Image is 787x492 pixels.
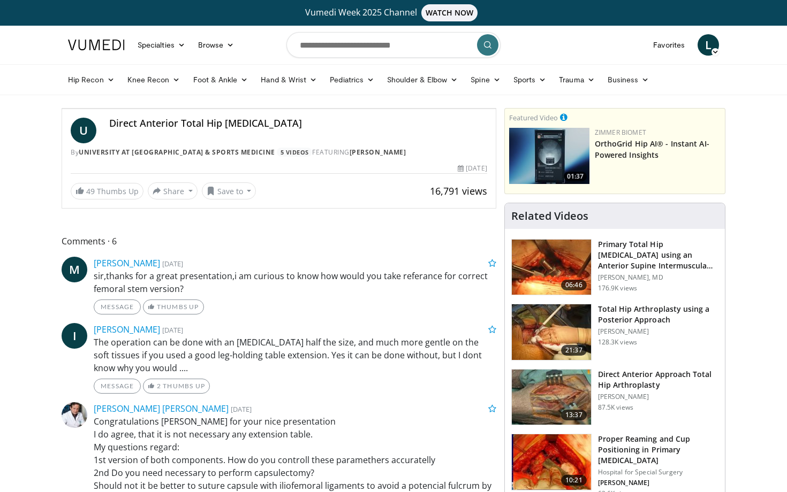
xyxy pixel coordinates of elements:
a: Hand & Wrist [254,69,323,90]
small: [DATE] [162,259,183,268]
span: 16,791 views [430,184,487,197]
span: 10:21 [561,475,587,486]
p: sir,thanks for a great presentation,i am curious to know how would you take referance for correct... [94,270,496,295]
a: Favorites [647,34,691,56]
small: [DATE] [162,325,183,335]
p: [PERSON_NAME] [598,393,718,401]
span: 13:37 [561,410,587,420]
a: Sports [507,69,553,90]
input: Search topics, interventions [286,32,501,58]
a: Specialties [131,34,192,56]
p: [PERSON_NAME], MD [598,273,718,282]
span: 49 [86,186,95,196]
span: 01:37 [564,172,587,181]
div: By FEATURING [71,148,487,157]
a: Pediatrics [323,69,381,90]
span: WATCH NOW [421,4,478,21]
img: VuMedi Logo [68,40,125,50]
a: Trauma [553,69,601,90]
a: Foot & Ankle [187,69,255,90]
a: Message [94,379,141,394]
a: I [62,323,87,349]
p: 87.5K views [598,403,633,412]
img: Avatar [62,402,87,428]
a: Message [94,299,141,314]
a: 01:37 [509,128,589,184]
a: Hip Recon [62,69,121,90]
small: [DATE] [231,404,252,414]
h3: Proper Reaming and Cup Positioning in Primary [MEDICAL_DATA] [598,434,718,466]
a: [PERSON_NAME] [PERSON_NAME] [94,403,229,414]
div: [DATE] [458,164,487,173]
img: 286987_0000_1.png.150x105_q85_crop-smart_upscale.jpg [512,304,591,360]
a: 49 Thumbs Up [71,183,143,199]
p: 128.3K views [598,338,637,347]
span: 21:37 [561,345,587,356]
a: L [698,34,719,56]
img: 9ceeadf7-7a50-4be6-849f-8c42a554e74d.150x105_q85_crop-smart_upscale.jpg [512,434,591,490]
h4: Related Videos [511,210,588,222]
a: [PERSON_NAME] [350,148,406,157]
img: 294118_0000_1.png.150x105_q85_crop-smart_upscale.jpg [512,370,591,425]
img: 51d03d7b-a4ba-45b7-9f92-2bfbd1feacc3.150x105_q85_crop-smart_upscale.jpg [509,128,589,184]
a: Spine [464,69,506,90]
span: Comments 6 [62,234,496,248]
a: University at [GEOGRAPHIC_DATA] & Sports Medicine [79,148,275,157]
a: Shoulder & Elbow [381,69,464,90]
img: 263423_3.png.150x105_q85_crop-smart_upscale.jpg [512,240,591,295]
span: 06:46 [561,280,587,290]
p: [PERSON_NAME] [598,327,718,336]
p: [PERSON_NAME] [598,479,718,487]
a: 21:37 Total Hip Arthroplasty using a Posterior Approach [PERSON_NAME] 128.3K views [511,304,718,360]
h3: Direct Anterior Approach Total Hip Arthroplasty [598,369,718,390]
a: 5 Videos [277,148,312,157]
a: [PERSON_NAME] [94,324,160,335]
p: Hospital for Special Surgery [598,468,718,476]
button: Save to [202,182,256,199]
a: 13:37 Direct Anterior Approach Total Hip Arthroplasty [PERSON_NAME] 87.5K views [511,369,718,426]
a: Business [601,69,656,90]
p: 176.9K views [598,284,637,293]
span: 2 [157,382,161,390]
small: Featured Video [509,113,558,122]
p: The operation can be done with an [MEDICAL_DATA] half the size, and much more gentle on the soft ... [94,336,496,374]
a: Zimmer Biomet [595,128,646,137]
h3: Total Hip Arthroplasty using a Posterior Approach [598,304,718,325]
a: M [62,257,87,282]
a: Vumedi Week 2025 ChannelWATCH NOW [70,4,717,21]
a: 06:46 Primary Total Hip [MEDICAL_DATA] using an Anterior Supine Intermuscula… [PERSON_NAME], MD 1... [511,239,718,296]
a: 2 Thumbs Up [143,379,210,394]
a: Knee Recon [121,69,187,90]
button: Share [148,182,198,199]
a: Browse [192,34,241,56]
a: Thumbs Up [143,299,203,314]
a: OrthoGrid Hip AI® - Instant AI-Powered Insights [595,139,709,160]
h3: Primary Total Hip [MEDICAL_DATA] using an Anterior Supine Intermuscula… [598,239,718,271]
a: [PERSON_NAME] [94,257,160,269]
h4: Direct Anterior Total Hip [MEDICAL_DATA] [109,118,487,129]
a: U [71,118,96,143]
